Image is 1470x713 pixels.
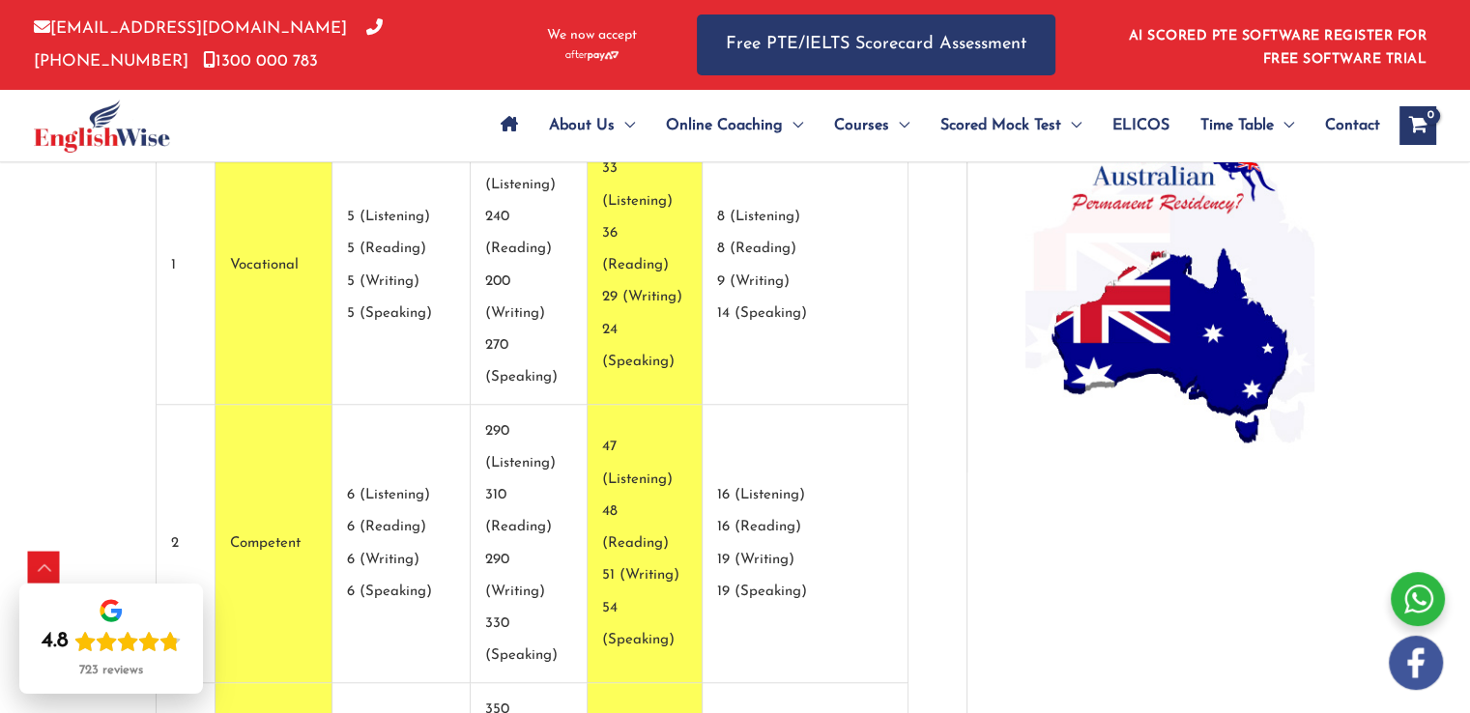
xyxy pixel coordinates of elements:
[889,92,909,159] span: Menu Toggle
[547,26,637,45] span: We now accept
[79,663,143,678] div: 723 reviews
[650,92,819,159] a: Online CoachingMenu Toggle
[1061,92,1081,159] span: Menu Toggle
[1274,92,1294,159] span: Menu Toggle
[216,127,333,405] td: Vocational
[834,92,889,159] span: Courses
[157,127,216,405] td: 1
[216,405,333,683] td: Competent
[1185,92,1310,159] a: Time TableMenu Toggle
[783,92,803,159] span: Menu Toggle
[203,53,318,70] a: 1300 000 783
[703,127,908,405] td: 8 (Listening) 8 (Reading) 9 (Writing) 14 (Speaking)
[1310,92,1380,159] a: Contact
[34,100,170,153] img: cropped-ew-logo
[332,405,470,683] td: 6 (Listening) 6 (Reading) 6 (Writing) 6 (Speaking)
[1399,106,1436,145] a: View Shopping Cart, empty
[471,405,588,683] td: 290 (Listening) 310 (Reading) 290 (Writing) 330 (Speaking)
[485,92,1380,159] nav: Site Navigation: Main Menu
[157,405,216,683] td: 2
[1117,14,1436,76] aside: Header Widget 1
[533,92,650,159] a: About UsMenu Toggle
[42,628,181,655] div: Rating: 4.8 out of 5
[332,127,470,405] td: 5 (Listening) 5 (Reading) 5 (Writing) 5 (Speaking)
[1389,636,1443,690] img: white-facebook.png
[1129,29,1427,67] a: AI SCORED PTE SOFTWARE REGISTER FOR FREE SOFTWARE TRIAL
[819,92,925,159] a: CoursesMenu Toggle
[565,50,619,61] img: Afterpay-Logo
[925,92,1097,159] a: Scored Mock TestMenu Toggle
[42,628,69,655] div: 4.8
[615,92,635,159] span: Menu Toggle
[1112,92,1169,159] span: ELICOS
[549,92,615,159] span: About Us
[588,127,702,405] td: 33 (Listening) 36 (Reading) 29 (Writing) 24 (Speaking)
[34,20,383,69] a: [PHONE_NUMBER]
[666,92,783,159] span: Online Coaching
[1200,92,1274,159] span: Time Table
[34,20,347,37] a: [EMAIL_ADDRESS][DOMAIN_NAME]
[697,14,1055,75] a: Free PTE/IELTS Scorecard Assessment
[588,405,702,683] td: 47 (Listening) 48 (Reading) 51 (Writing) 54 (Speaking)
[471,127,588,405] td: 220 (Listening) 240 (Reading) 200 (Writing) 270 (Speaking)
[1097,92,1185,159] a: ELICOS
[1325,92,1380,159] span: Contact
[703,405,908,683] td: 16 (Listening) 16 (Reading) 19 (Writing) 19 (Speaking)
[940,92,1061,159] span: Scored Mock Test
